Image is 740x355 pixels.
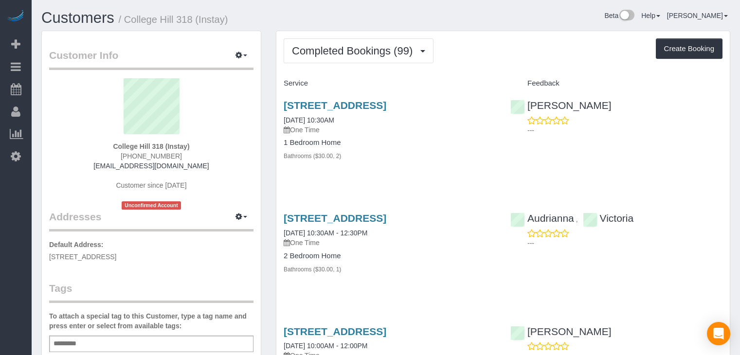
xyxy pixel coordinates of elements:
a: [STREET_ADDRESS] [284,100,386,111]
a: Victoria [583,213,634,224]
p: --- [527,238,722,248]
span: , [576,215,578,223]
label: To attach a special tag to this Customer, type a tag name and press enter or select from availabl... [49,311,253,331]
strong: College Hill 318 (Instay) [113,142,189,150]
span: Unconfirmed Account [122,201,181,210]
a: [DATE] 10:30AM [284,116,334,124]
small: Bathrooms ($30.00, 2) [284,153,341,160]
small: Bathrooms ($30.00, 1) [284,266,341,273]
a: Help [641,12,660,19]
label: Default Address: [49,240,104,249]
p: One Time [284,238,496,248]
a: Customers [41,9,114,26]
span: [PHONE_NUMBER] [121,152,182,160]
h4: 2 Bedroom Home [284,252,496,260]
a: [PERSON_NAME] [667,12,728,19]
span: Customer since [DATE] [116,181,186,189]
span: Completed Bookings (99) [292,45,417,57]
a: [EMAIL_ADDRESS][DOMAIN_NAME] [93,162,209,170]
p: One Time [284,125,496,135]
a: [PERSON_NAME] [510,326,612,337]
small: / College Hill 318 (Instay) [119,14,228,25]
a: [DATE] 10:00AM - 12:00PM [284,342,367,350]
h4: Service [284,79,496,88]
a: [PERSON_NAME] [510,100,612,111]
a: [STREET_ADDRESS] [284,326,386,337]
legend: Customer Info [49,48,253,70]
legend: Tags [49,281,253,303]
img: New interface [618,10,634,22]
a: [DATE] 10:30AM - 12:30PM [284,229,367,237]
h4: Feedback [510,79,722,88]
a: [STREET_ADDRESS] [284,213,386,224]
h4: 1 Bedroom Home [284,139,496,147]
img: Automaid Logo [6,10,25,23]
button: Completed Bookings (99) [284,38,433,63]
p: --- [527,125,722,135]
a: Beta [604,12,634,19]
span: [STREET_ADDRESS] [49,253,116,261]
a: Audrianna [510,213,574,224]
button: Create Booking [656,38,722,59]
div: Open Intercom Messenger [707,322,730,345]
